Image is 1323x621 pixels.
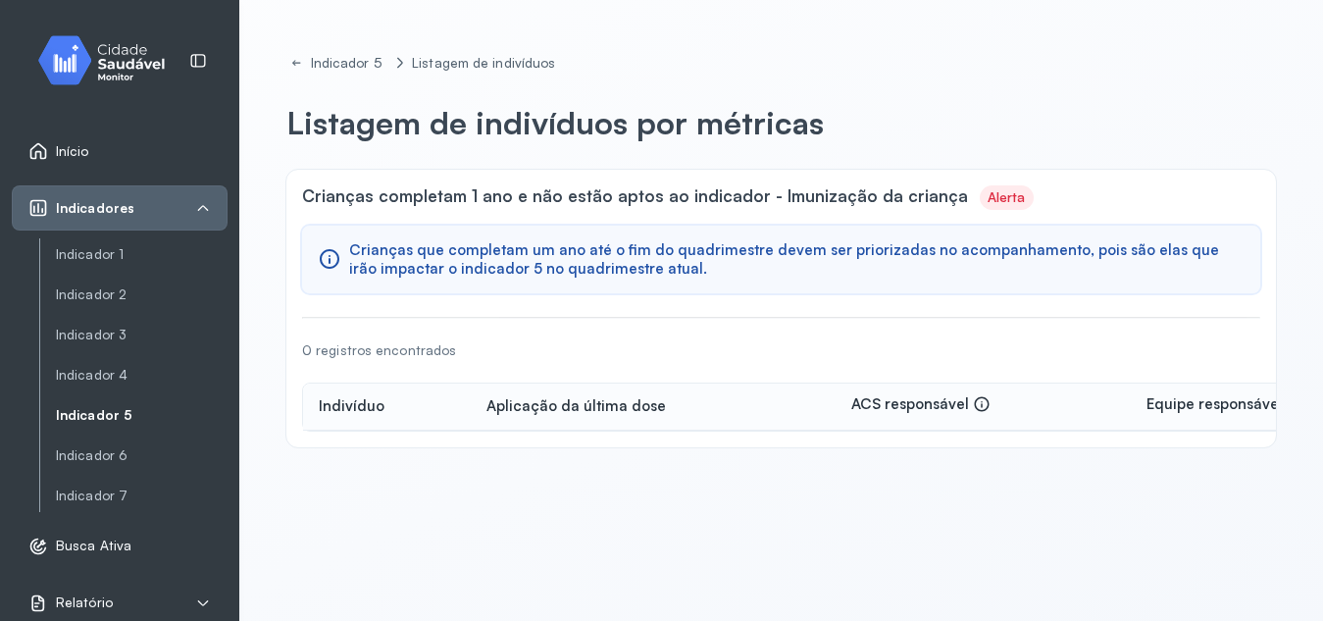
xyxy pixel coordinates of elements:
[56,488,228,504] a: Indicador 7
[56,407,228,424] a: Indicador 5
[286,51,388,76] a: Indicador 5
[28,537,211,556] a: Busca Ativa
[349,241,1245,279] span: Crianças que completam um ano até o fim do quadrimestre devem ser priorizadas no acompanhamento, ...
[56,246,228,263] a: Indicador 1
[56,595,113,611] span: Relatório
[56,283,228,307] a: Indicador 2
[56,363,228,388] a: Indicador 4
[56,327,228,343] a: Indicador 3
[56,367,228,384] a: Indicador 4
[988,189,1026,206] div: Alerta
[486,397,666,416] div: Aplicação da última dose
[408,51,559,76] a: Listagem de indivíduos
[21,31,197,89] img: monitor.svg
[28,141,211,161] a: Início
[56,443,228,468] a: Indicador 6
[56,143,89,160] span: Início
[56,286,228,303] a: Indicador 2
[56,323,228,347] a: Indicador 3
[56,538,131,554] span: Busca Ativa
[56,447,228,464] a: Indicador 6
[302,342,456,359] div: 0 registros encontrados
[286,103,824,142] p: Listagem de indivíduos por métricas
[56,484,228,508] a: Indicador 7
[319,397,384,416] div: Indivíduo
[56,200,134,217] span: Indicadores
[1146,395,1304,418] div: Equipe responsável
[56,403,228,428] a: Indicador 5
[412,55,555,72] div: Listagem de indivíduos
[311,55,385,72] div: Indicador 5
[851,395,991,418] div: ACS responsável
[56,242,228,267] a: Indicador 1
[302,185,968,210] span: Crianças completam 1 ano e não estão aptos ao indicador - Imunização da criança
